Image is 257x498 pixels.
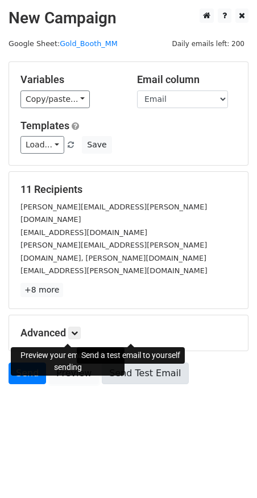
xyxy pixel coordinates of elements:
[20,90,90,108] a: Copy/paste...
[102,363,188,384] a: Send Test Email
[20,120,69,131] a: Templates
[20,183,237,196] h5: 11 Recipients
[168,38,248,50] span: Daily emails left: 200
[77,347,185,364] div: Send a test email to yourself
[60,39,118,48] a: Gold_Booth_MM
[20,327,237,339] h5: Advanced
[9,9,248,28] h2: New Campaign
[137,73,237,86] h5: Email column
[20,241,208,275] small: [PERSON_NAME][EMAIL_ADDRESS][PERSON_NAME][DOMAIN_NAME], [PERSON_NAME][DOMAIN_NAME][EMAIL_ADDRESS]...
[82,136,111,154] button: Save
[20,228,147,237] small: [EMAIL_ADDRESS][DOMAIN_NAME]
[20,136,64,154] a: Load...
[20,283,63,297] a: +8 more
[11,347,125,376] div: Preview your emails before sending
[20,73,120,86] h5: Variables
[200,443,257,498] iframe: Chat Widget
[9,363,46,384] a: Send
[168,39,248,48] a: Daily emails left: 200
[9,39,118,48] small: Google Sheet:
[20,203,207,224] small: [PERSON_NAME][EMAIL_ADDRESS][PERSON_NAME][DOMAIN_NAME]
